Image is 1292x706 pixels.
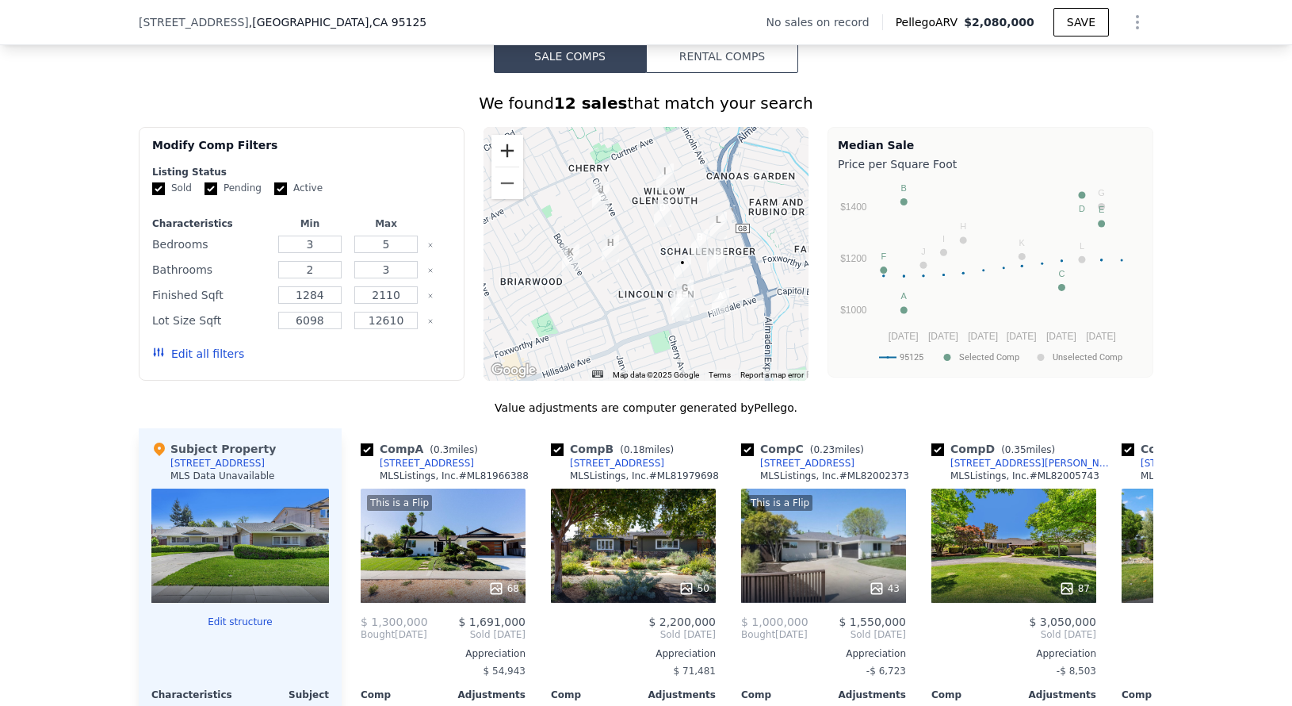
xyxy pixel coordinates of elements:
[1122,628,1286,641] span: Sold [DATE]
[646,40,798,73] button: Rental Comps
[491,167,523,199] button: Zoom out
[959,352,1019,363] text: Selected Comp
[1122,6,1153,38] button: Show Options
[928,331,958,342] text: [DATE]
[170,457,265,470] div: [STREET_ADDRESS]
[1099,205,1104,214] text: E
[709,370,731,379] a: Terms
[741,457,854,470] a: [STREET_ADDRESS]
[1005,444,1026,455] span: 0.35
[1057,666,1096,677] span: -$ 8,503
[139,14,249,30] span: [STREET_ADDRESS]
[275,217,345,230] div: Min
[808,628,906,641] span: Sold [DATE]
[747,495,812,511] div: This is a Flip
[839,616,906,628] span: $ 1,550,000
[139,400,1153,416] div: Value adjustments are computer generated by Pellego .
[741,616,808,628] span: $ 1,000,000
[249,14,426,30] span: , [GEOGRAPHIC_DATA]
[624,444,645,455] span: 0.18
[950,457,1115,470] div: [STREET_ADDRESS][PERSON_NAME]
[838,175,1143,374] svg: A chart.
[740,370,804,379] a: Report a map error
[170,470,275,482] div: MLS Data Unavailable
[840,253,867,264] text: $1200
[1014,689,1096,701] div: Adjustments
[931,457,1115,470] a: [STREET_ADDRESS][PERSON_NAME]
[1059,581,1090,597] div: 87
[152,182,165,195] input: Sold
[672,294,690,321] div: 3145 Woodcrest Dr
[760,457,854,470] div: [STREET_ADDRESS]
[614,444,680,455] span: ( miles)
[1029,616,1096,628] span: $ 3,050,000
[361,616,428,628] span: $ 1,300,000
[840,305,867,316] text: $1000
[633,689,716,701] div: Adjustments
[654,200,671,227] div: 2557 Cottle Ave
[361,689,443,701] div: Comp
[139,92,1153,114] div: We found that match your search
[427,318,434,324] button: Clear
[205,182,217,195] input: Pending
[881,251,886,261] text: F
[602,235,619,262] div: 1494 Gerhardt Ave
[152,284,269,306] div: Finished Sqft
[205,182,262,195] label: Pending
[995,444,1061,455] span: ( miles)
[361,457,474,470] a: [STREET_ADDRESS]
[152,137,451,166] div: Modify Comp Filters
[152,166,451,178] div: Listing Status
[942,234,945,244] text: I
[427,267,434,274] button: Clear
[741,628,808,641] div: [DATE]
[766,14,881,30] div: No sales on record
[838,137,1143,153] div: Median Sale
[1007,331,1037,342] text: [DATE]
[152,182,192,195] label: Sold
[741,628,775,641] span: Bought
[361,441,484,457] div: Comp A
[921,247,926,256] text: J
[484,666,526,677] span: $ 54,943
[964,16,1034,29] span: $2,080,000
[551,457,664,470] a: [STREET_ADDRESS]
[551,628,716,641] span: Sold [DATE]
[488,581,519,597] div: 68
[380,457,474,470] div: [STREET_ADDRESS]
[1080,241,1084,251] text: L
[1122,441,1244,457] div: Comp E
[1019,238,1026,247] text: K
[152,217,269,230] div: Characteristics
[1053,352,1122,363] text: Unselected Comp
[1141,470,1290,482] div: MLSListings, Inc. # ML82009463
[866,666,906,677] span: -$ 6,723
[901,183,907,193] text: B
[1086,331,1116,342] text: [DATE]
[804,444,870,455] span: ( miles)
[1122,660,1286,682] div: -
[1053,8,1109,36] button: SAVE
[674,666,716,677] span: $ 71,481
[1098,188,1105,198] text: G
[709,212,727,239] div: 2794 Gardendale Dr
[361,628,395,641] span: Bought
[367,495,432,511] div: This is a Flip
[458,616,526,628] span: $ 1,691,000
[151,441,276,457] div: Subject Property
[487,360,540,381] img: Google
[674,255,691,282] div: 1328 Whitegate Ave
[570,470,719,482] div: MLSListings, Inc. # ML81979698
[676,280,694,307] div: 1340 Sierra Mar Dr
[931,441,1061,457] div: Comp D
[648,616,716,628] span: $ 2,200,000
[760,470,909,482] div: MLSListings, Inc. # ML82002373
[824,689,906,701] div: Adjustments
[691,229,709,256] div: 1224 Avalon Dr
[562,244,579,271] div: 2562 Fairglen Dr
[274,182,323,195] label: Active
[570,457,664,470] div: [STREET_ADDRESS]
[240,689,329,701] div: Subject
[1122,457,1235,470] a: [STREET_ADDRESS]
